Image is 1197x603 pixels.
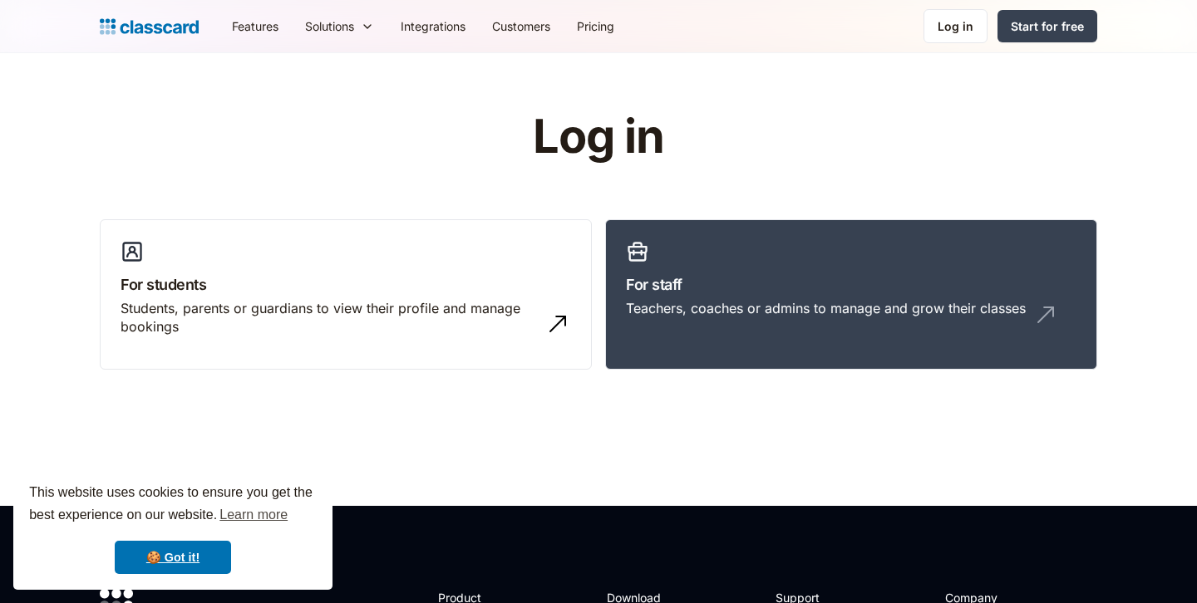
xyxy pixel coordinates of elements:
[29,483,317,527] span: This website uses cookies to ensure you get the best experience on our website.
[626,273,1076,296] h3: For staff
[115,541,231,574] a: dismiss cookie message
[292,7,387,45] div: Solutions
[217,502,290,527] a: learn more about cookies
[479,7,564,45] a: Customers
[626,299,1026,317] div: Teachers, coaches or admins to manage and grow their classes
[924,9,988,43] a: Log in
[564,7,628,45] a: Pricing
[305,17,354,35] div: Solutions
[13,467,332,590] div: cookieconsent
[387,7,479,45] a: Integrations
[100,15,199,38] a: home
[938,17,973,35] div: Log in
[121,299,538,336] div: Students, parents or guardians to view their profile and manage bookings
[121,273,571,296] h3: For students
[335,111,863,163] h1: Log in
[100,219,592,370] a: For studentsStudents, parents or guardians to view their profile and manage bookings
[219,7,292,45] a: Features
[1011,17,1084,35] div: Start for free
[997,10,1097,42] a: Start for free
[605,219,1097,370] a: For staffTeachers, coaches or admins to manage and grow their classes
